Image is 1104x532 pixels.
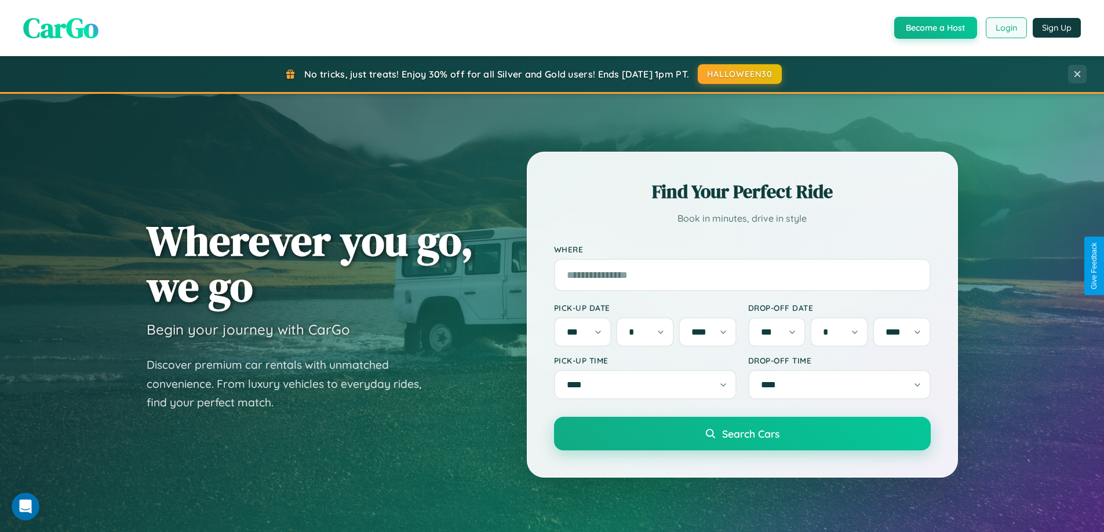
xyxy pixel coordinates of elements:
[554,210,931,227] p: Book in minutes, drive in style
[554,355,737,365] label: Pick-up Time
[698,64,782,84] button: HALLOWEEN30
[748,303,931,313] label: Drop-off Date
[894,17,977,39] button: Become a Host
[23,9,99,47] span: CarGo
[986,17,1027,38] button: Login
[12,493,39,520] iframe: Intercom live chat
[748,355,931,365] label: Drop-off Time
[554,303,737,313] label: Pick-up Date
[147,218,473,309] h1: Wherever you go, we go
[554,417,931,450] button: Search Cars
[722,427,779,440] span: Search Cars
[1033,18,1081,38] button: Sign Up
[147,321,350,338] h3: Begin your journey with CarGo
[147,355,436,412] p: Discover premium car rentals with unmatched convenience. From luxury vehicles to everyday rides, ...
[554,179,931,204] h2: Find Your Perfect Ride
[304,68,689,80] span: No tricks, just treats! Enjoy 30% off for all Silver and Gold users! Ends [DATE] 1pm PT.
[1090,243,1098,289] div: Give Feedback
[554,244,931,254] label: Where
